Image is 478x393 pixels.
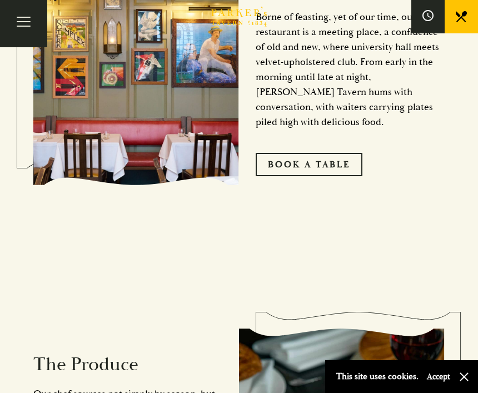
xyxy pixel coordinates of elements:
[33,353,222,376] h2: The Produce
[256,9,445,130] p: Borne of feasting, yet of our time, our restaurant is a meeting place, a confluence of old and ne...
[256,153,362,176] a: Book A Table
[459,371,470,382] button: Close and accept
[336,369,419,385] p: This site uses cookies.
[427,371,450,382] button: Accept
